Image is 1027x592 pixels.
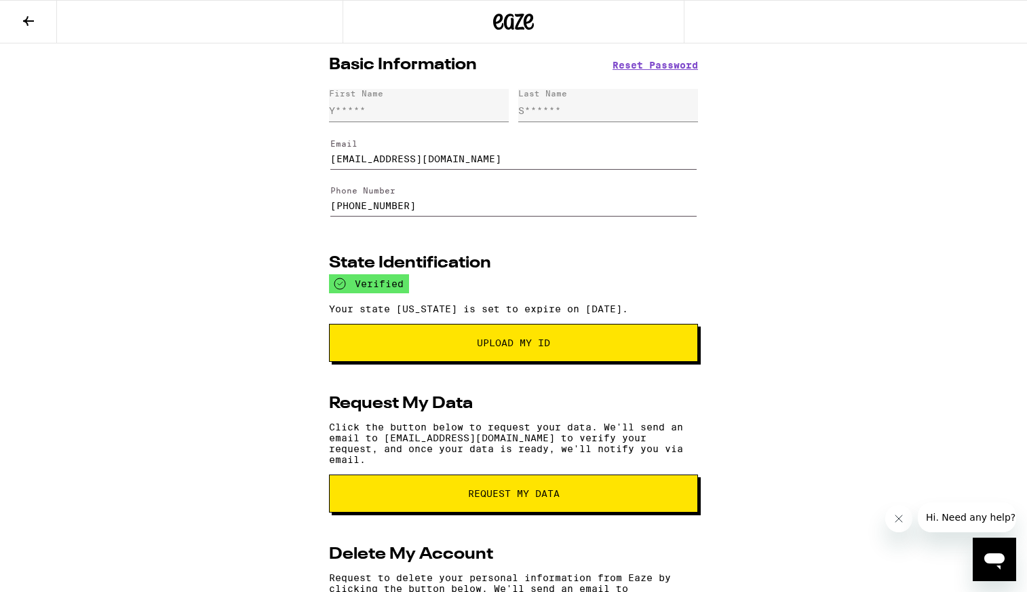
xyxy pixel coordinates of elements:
[329,324,698,362] button: Upload My ID
[329,475,698,513] button: request my data
[329,396,473,412] h2: Request My Data
[885,505,912,532] iframe: Close message
[330,186,395,195] label: Phone Number
[329,57,477,73] h2: Basic Information
[477,338,550,348] span: Upload My ID
[329,174,698,222] form: Edit Phone Number
[329,422,698,465] p: Click the button below to request your data. We'll send an email to [EMAIL_ADDRESS][DOMAIN_NAME] ...
[329,127,698,174] form: Edit Email Address
[329,303,698,314] p: Your state [US_STATE] is set to expire on [DATE].
[918,502,1016,532] iframe: Message from company
[518,89,567,98] div: Last Name
[329,255,491,272] h2: State Identification
[973,538,1016,581] iframe: Button to launch messaging window
[329,89,383,98] div: First Name
[468,489,560,498] span: request my data
[613,60,698,70] button: Reset Password
[329,274,409,293] div: verified
[330,139,357,148] label: Email
[329,547,493,563] h2: Delete My Account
